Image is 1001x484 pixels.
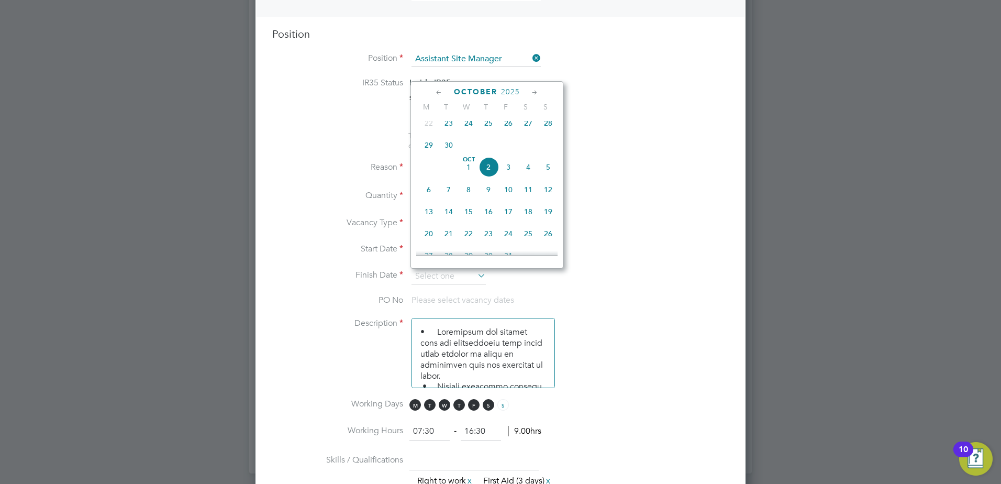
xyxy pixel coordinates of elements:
span: T [453,399,465,411]
span: 9 [479,180,498,200]
span: 26 [498,113,518,133]
input: Search for... [411,51,541,67]
span: 1 [459,157,479,177]
span: 24 [459,113,479,133]
span: 10 [498,180,518,200]
span: 29 [419,135,439,155]
input: Select one [411,269,486,284]
span: 13 [419,202,439,222]
label: PO No [272,295,403,306]
label: Working Days [272,399,403,410]
span: 2 [479,157,498,177]
span: 28 [538,113,558,133]
span: 30 [439,135,459,155]
span: 24 [498,224,518,244]
span: Please select vacancy dates [411,295,514,305]
span: 19 [538,202,558,222]
span: 23 [439,113,459,133]
span: 12 [538,180,558,200]
span: M [416,102,436,112]
label: Quantity [272,190,403,201]
span: 25 [479,113,498,133]
label: Start Date [272,244,403,255]
span: 8 [459,180,479,200]
label: Vacancy Type [272,217,403,228]
span: 25 [518,224,538,244]
input: 08:00 [409,422,450,441]
span: T [424,399,436,411]
span: 11 [518,180,538,200]
span: 17 [498,202,518,222]
button: Open Resource Center, 10 new notifications [959,442,993,476]
span: 2025 [501,87,520,96]
span: 23 [479,224,498,244]
span: S [483,399,494,411]
span: Oct [459,157,479,162]
span: 7 [439,180,459,200]
label: Reason [272,162,403,173]
span: 22 [459,224,479,244]
span: 20 [419,224,439,244]
label: Skills / Qualifications [272,455,403,466]
span: 26 [538,224,558,244]
span: W [439,399,450,411]
span: 4 [518,157,538,177]
span: S [516,102,536,112]
span: 27 [419,246,439,266]
div: 10 [959,449,968,463]
span: 21 [439,224,459,244]
span: 3 [498,157,518,177]
span: Inside IR35 [409,78,451,87]
span: F [468,399,480,411]
label: Description [272,318,403,329]
label: Working Hours [272,425,403,436]
span: 5 [538,157,558,177]
label: Position [272,53,403,64]
span: 18 [518,202,538,222]
span: 28 [439,246,459,266]
strong: Status Determination Statement [409,94,505,102]
span: 15 [459,202,479,222]
span: S [497,399,509,411]
span: M [409,399,421,411]
span: S [536,102,555,112]
span: 27 [518,113,538,133]
span: 14 [439,202,459,222]
label: Finish Date [272,270,403,281]
span: 16 [479,202,498,222]
span: T [476,102,496,112]
span: T [436,102,456,112]
span: F [496,102,516,112]
span: 6 [419,180,439,200]
span: 31 [498,246,518,266]
span: 30 [479,246,498,266]
span: 29 [459,246,479,266]
span: W [456,102,476,112]
span: October [454,87,497,96]
span: 9.00hrs [508,426,541,436]
h3: Position [272,27,729,41]
label: IR35 Status [272,78,403,89]
span: The status determination for this position can be updated after creating the vacancy [408,131,550,150]
span: 22 [419,113,439,133]
input: 17:00 [461,422,501,441]
span: ‐ [452,426,459,436]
